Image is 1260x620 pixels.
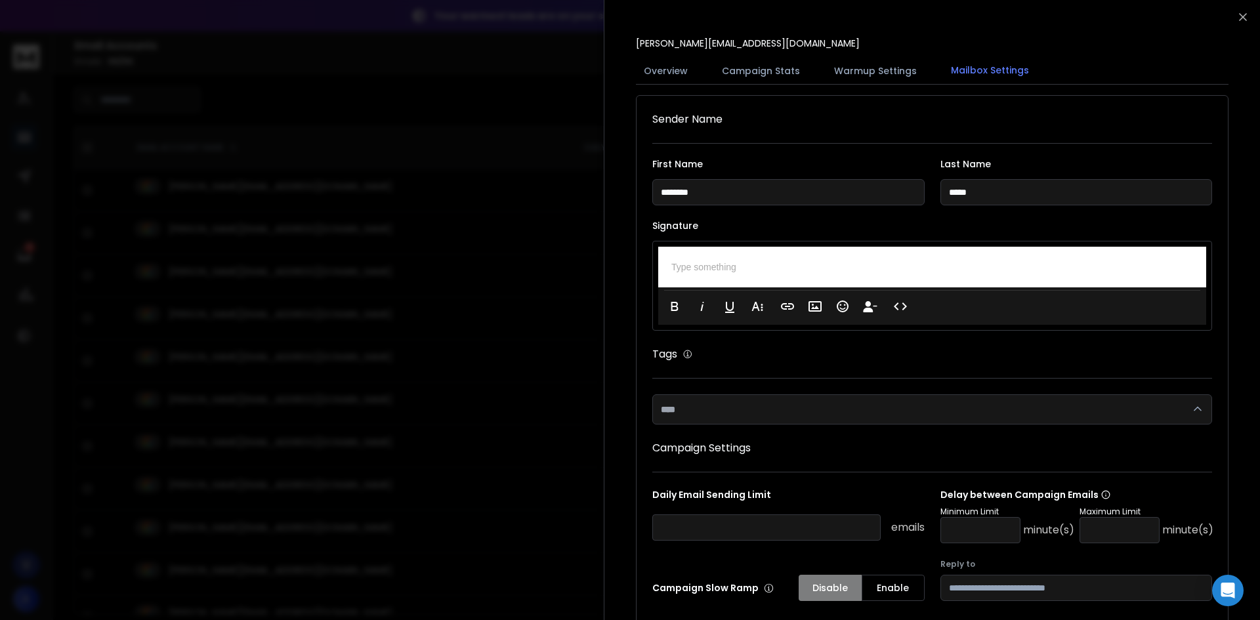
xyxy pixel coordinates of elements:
h1: Tags [652,346,677,362]
button: Italic (Ctrl+I) [690,293,715,320]
button: Insert Image (Ctrl+P) [803,293,828,320]
p: Maximum Limit [1080,506,1213,517]
h1: Sender Name [652,112,1212,127]
button: Disable [799,575,862,601]
button: Insert Link (Ctrl+K) [775,293,800,320]
label: Reply to [940,559,1213,569]
label: Last Name [940,159,1213,169]
h1: Campaign Settings [652,440,1212,456]
button: Emoticons [830,293,855,320]
button: Code View [888,293,913,320]
button: Insert Unsubscribe Link [858,293,883,320]
p: emails [891,520,925,535]
button: Mailbox Settings [943,56,1037,86]
p: minute(s) [1162,522,1213,538]
div: Open Intercom Messenger [1212,575,1244,606]
button: Overview [636,56,696,85]
button: Bold (Ctrl+B) [662,293,687,320]
button: Enable [862,575,925,601]
button: Warmup Settings [826,56,925,85]
button: More Text [745,293,770,320]
label: Signature [652,221,1212,230]
p: [PERSON_NAME][EMAIL_ADDRESS][DOMAIN_NAME] [636,37,860,50]
button: Campaign Stats [714,56,808,85]
label: First Name [652,159,925,169]
p: Delay between Campaign Emails [940,488,1213,501]
button: Underline (Ctrl+U) [717,293,742,320]
p: Daily Email Sending Limit [652,488,925,506]
p: Minimum Limit [940,506,1074,517]
p: minute(s) [1023,522,1074,538]
p: Campaign Slow Ramp [652,581,774,594]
